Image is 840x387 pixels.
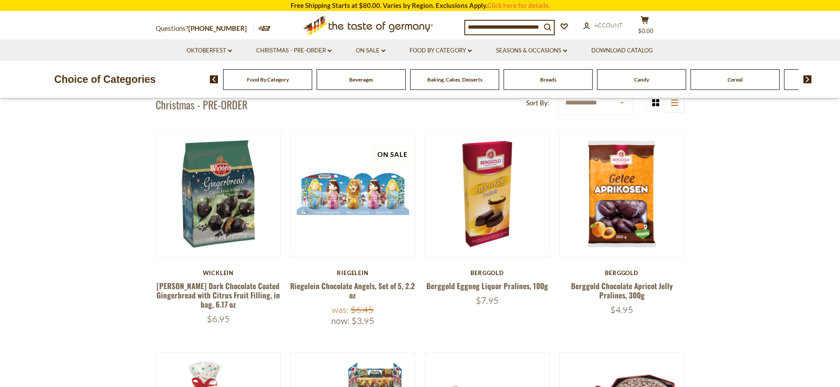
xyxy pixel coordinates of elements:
[156,98,247,111] h1: Christmas - PRE-ORDER
[638,27,653,34] span: $0.00
[632,16,658,38] button: $0.00
[210,75,218,83] img: previous arrow
[156,132,281,257] img: Wicklein Dark Chocolate Coated Gingerbread with Citrus Fruit Filling, in bag, 6.17 oz
[425,132,550,257] img: Berggold Eggnog Liquor Pralines, 100g
[426,280,548,291] a: Berggold Eggnog Liquor Pralines, 100g
[526,97,549,108] label: Sort By:
[332,304,349,315] label: Was:
[290,269,416,276] div: Riegelein
[351,315,374,326] span: $3.95
[583,21,623,30] a: Account
[425,269,550,276] div: Berggold
[157,280,280,310] a: [PERSON_NAME] Dark Chocolate Coated Gingerbread with Citrus Fruit Filling, in bag, 6.17 oz
[487,1,550,9] a: Click here for details.
[728,76,743,83] a: Cereal
[427,76,482,83] a: Baking, Cakes, Desserts
[256,46,332,56] a: Christmas - PRE-ORDER
[634,76,649,83] a: Candy
[560,132,684,257] img: Berggold Chocolate Apricot Jelly Pralines, 300g
[207,313,230,324] span: $6.95
[476,295,499,306] span: $7.95
[156,269,281,276] div: Wicklein
[247,76,289,83] a: Food By Category
[349,76,373,83] a: Beverages
[291,132,415,257] img: Riegelein Chocolate Angels, Set of 5, 2.2 oz
[187,46,232,56] a: Oktoberfest
[594,22,623,29] span: Account
[496,46,567,56] a: Seasons & Occasions
[803,75,812,83] img: next arrow
[591,46,653,56] a: Download Catalog
[290,280,415,301] a: Riegelein Chocolate Angels, Set of 5, 2.2 oz
[540,76,556,83] a: Breads
[559,269,685,276] div: Berggold
[188,24,247,32] a: [PHONE_NUMBER]
[156,23,254,34] p: Questions?
[351,304,373,315] span: $6.45
[610,304,633,315] span: $4.95
[331,315,350,326] label: Now:
[410,46,472,56] a: Food By Category
[356,46,385,56] a: On Sale
[571,280,673,301] a: Berggold Chocolate Apricot Jelly Pralines, 300g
